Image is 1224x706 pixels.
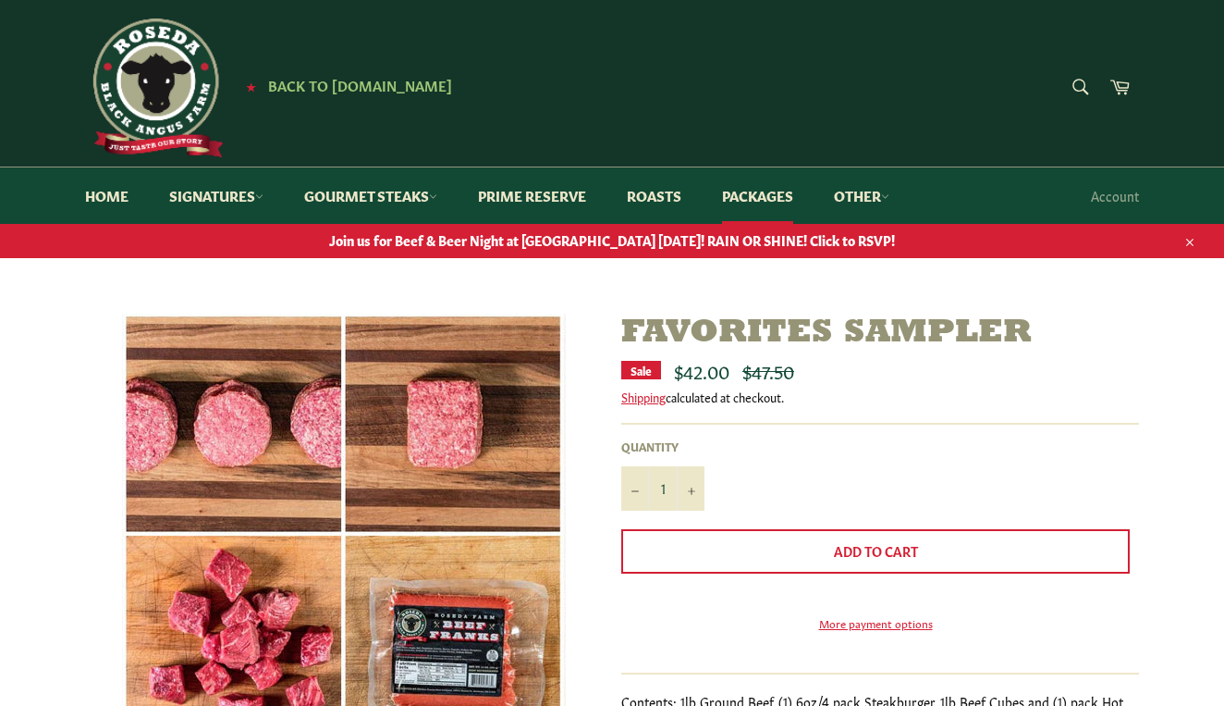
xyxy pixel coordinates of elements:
[67,167,147,224] a: Home
[621,388,666,405] a: Shipping
[621,439,704,454] label: Quantity
[85,19,224,157] img: Roseda Beef
[742,357,794,383] s: $47.50
[459,167,605,224] a: Prime Reserve
[621,389,1139,405] div: calculated at checkout.
[704,167,812,224] a: Packages
[621,529,1130,574] button: Add to Cart
[621,361,661,379] div: Sale
[834,541,918,560] span: Add to Cart
[815,167,908,224] a: Other
[151,167,282,224] a: Signatures
[621,314,1139,353] h1: Favorites Sampler
[286,167,456,224] a: Gourmet Steaks
[621,466,649,511] button: Reduce item quantity by one
[246,79,256,93] span: ★
[1082,168,1148,223] a: Account
[237,79,452,93] a: ★ Back to [DOMAIN_NAME]
[608,167,700,224] a: Roasts
[674,357,729,383] span: $42.00
[268,75,452,94] span: Back to [DOMAIN_NAME]
[677,466,704,511] button: Increase item quantity by one
[621,615,1130,631] a: More payment options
